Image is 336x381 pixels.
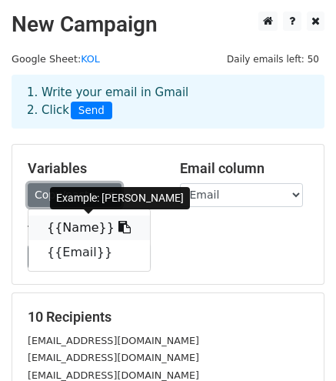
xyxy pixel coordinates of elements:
[28,309,308,326] h5: 10 Recipients
[15,84,321,119] div: 1. Write your email in Gmail 2. Click
[28,369,199,381] small: [EMAIL_ADDRESS][DOMAIN_NAME]
[221,53,324,65] a: Daily emails left: 50
[259,307,336,381] div: 聊天小组件
[12,12,324,38] h2: New Campaign
[28,352,199,363] small: [EMAIL_ADDRESS][DOMAIN_NAME]
[259,307,336,381] iframe: Chat Widget
[180,160,309,177] h5: Email column
[28,216,150,240] a: {{Name}}
[28,335,199,346] small: [EMAIL_ADDRESS][DOMAIN_NAME]
[71,102,112,120] span: Send
[28,183,121,207] a: Copy/paste...
[12,53,100,65] small: Google Sheet:
[28,160,157,177] h5: Variables
[28,240,150,265] a: {{Email}}
[50,187,190,209] div: Example: [PERSON_NAME]
[81,53,100,65] a: KOL
[221,51,324,68] span: Daily emails left: 50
